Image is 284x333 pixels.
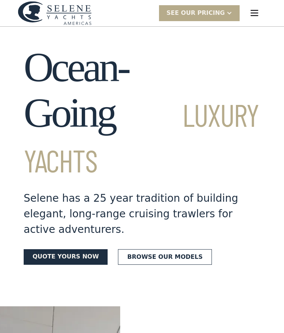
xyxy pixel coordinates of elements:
h1: Ocean-Going [24,44,260,182]
span: Luxury Yachts [24,96,258,179]
div: menu [243,1,266,25]
div: SEE Our Pricing [166,9,225,17]
a: home [18,1,92,25]
a: Browse our models [118,249,212,265]
div: Selene has a 25 year tradition of building elegant, long-range cruising trawlers for active adven... [24,191,260,237]
div: SEE Our Pricing [159,5,240,21]
img: logo [18,1,92,25]
a: Quote yours now [24,249,108,265]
